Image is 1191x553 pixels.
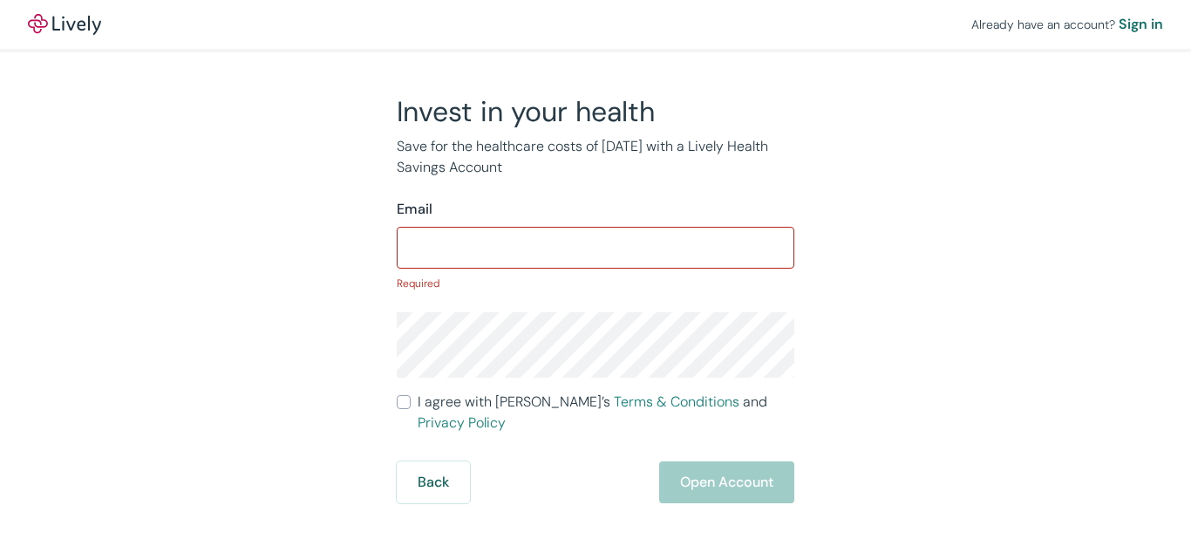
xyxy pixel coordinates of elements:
[971,14,1163,35] div: Already have an account?
[397,276,794,291] p: Required
[397,461,470,503] button: Back
[397,94,794,129] h2: Invest in your health
[418,413,506,432] a: Privacy Policy
[614,393,739,411] a: Terms & Conditions
[1119,14,1163,35] a: Sign in
[397,136,794,178] p: Save for the healthcare costs of [DATE] with a Lively Health Savings Account
[28,14,101,35] img: Lively
[418,392,794,434] span: I agree with [PERSON_NAME]’s and
[397,199,432,220] label: Email
[28,14,101,35] a: LivelyLively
